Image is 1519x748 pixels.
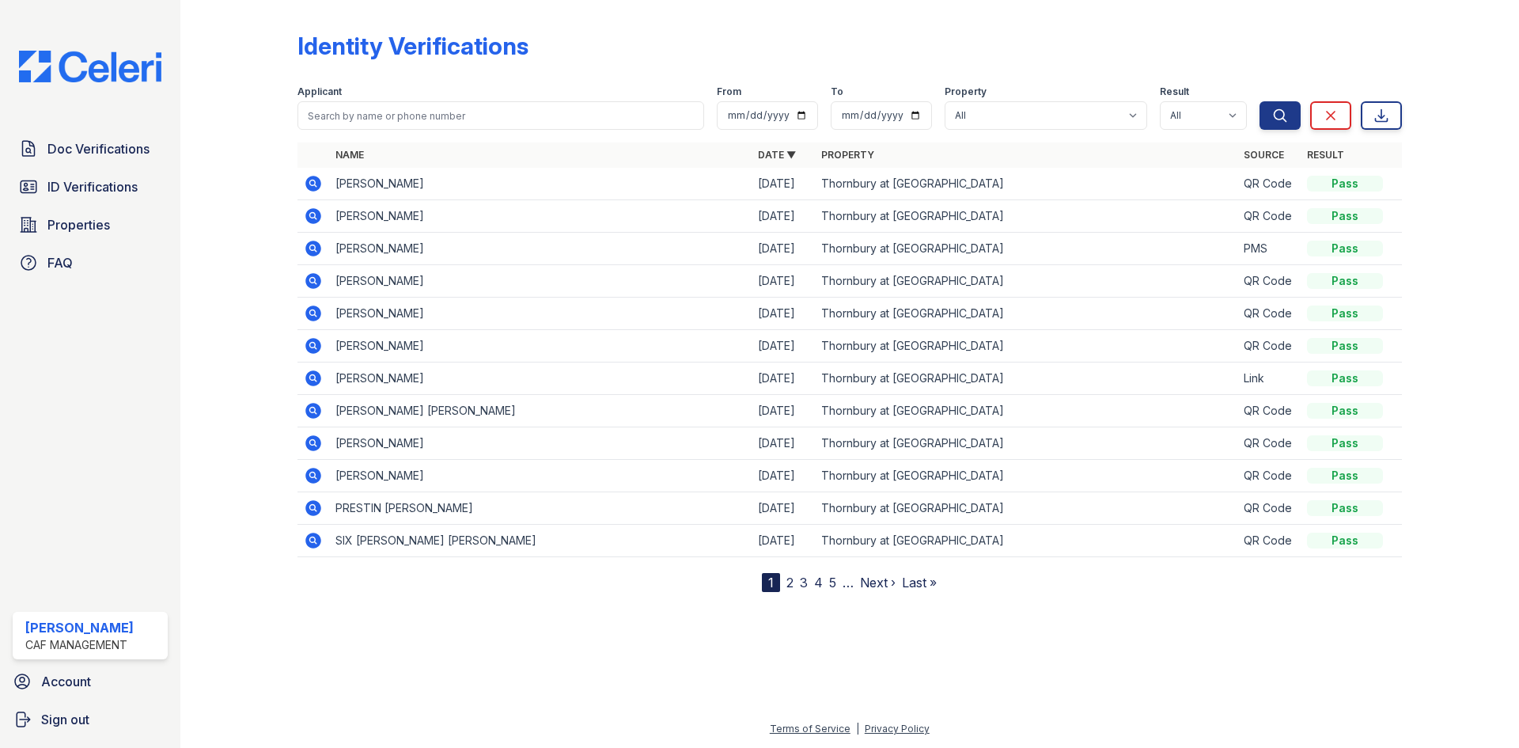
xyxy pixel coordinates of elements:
[13,209,168,241] a: Properties
[1307,241,1383,256] div: Pass
[752,298,815,330] td: [DATE]
[13,171,168,203] a: ID Verifications
[41,672,91,691] span: Account
[752,395,815,427] td: [DATE]
[1307,435,1383,451] div: Pass
[815,265,1237,298] td: Thornbury at [GEOGRAPHIC_DATA]
[329,168,752,200] td: [PERSON_NAME]
[752,363,815,395] td: [DATE]
[843,573,854,592] span: …
[329,427,752,460] td: [PERSON_NAME]
[1237,460,1301,492] td: QR Code
[329,265,752,298] td: [PERSON_NAME]
[329,200,752,233] td: [PERSON_NAME]
[329,363,752,395] td: [PERSON_NAME]
[1237,330,1301,363] td: QR Code
[831,85,843,98] label: To
[329,233,752,265] td: [PERSON_NAME]
[752,200,815,233] td: [DATE]
[829,575,836,590] a: 5
[329,330,752,363] td: [PERSON_NAME]
[1307,176,1383,192] div: Pass
[335,149,364,161] a: Name
[6,666,174,697] a: Account
[1307,306,1383,321] div: Pass
[1237,363,1301,395] td: Link
[1307,500,1383,516] div: Pass
[1307,338,1383,354] div: Pass
[815,395,1237,427] td: Thornbury at [GEOGRAPHIC_DATA]
[814,575,823,590] a: 4
[815,200,1237,233] td: Thornbury at [GEOGRAPHIC_DATA]
[1237,492,1301,525] td: QR Code
[1307,149,1344,161] a: Result
[1237,265,1301,298] td: QR Code
[815,525,1237,557] td: Thornbury at [GEOGRAPHIC_DATA]
[1237,395,1301,427] td: QR Code
[47,177,138,196] span: ID Verifications
[329,395,752,427] td: [PERSON_NAME] [PERSON_NAME]
[13,247,168,279] a: FAQ
[752,233,815,265] td: [DATE]
[717,85,741,98] label: From
[1307,403,1383,419] div: Pass
[815,168,1237,200] td: Thornbury at [GEOGRAPHIC_DATA]
[815,233,1237,265] td: Thornbury at [GEOGRAPHIC_DATA]
[47,253,73,272] span: FAQ
[47,139,150,158] span: Doc Verifications
[902,575,937,590] a: Last »
[1237,298,1301,330] td: QR Code
[1160,85,1189,98] label: Result
[762,573,780,592] div: 1
[1307,273,1383,289] div: Pass
[1237,427,1301,460] td: QR Code
[758,149,796,161] a: Date ▼
[752,265,815,298] td: [DATE]
[752,330,815,363] td: [DATE]
[329,525,752,557] td: SIX [PERSON_NAME] [PERSON_NAME]
[1237,233,1301,265] td: PMS
[1237,168,1301,200] td: QR Code
[800,575,808,590] a: 3
[329,298,752,330] td: [PERSON_NAME]
[815,330,1237,363] td: Thornbury at [GEOGRAPHIC_DATA]
[329,460,752,492] td: [PERSON_NAME]
[25,637,134,653] div: CAF Management
[815,427,1237,460] td: Thornbury at [GEOGRAPHIC_DATA]
[6,51,174,82] img: CE_Logo_Blue-a8612792a0a2168367f1c8372b55b34899dd931a85d93a1a3d3e32e68fde9ad4.png
[860,575,896,590] a: Next ›
[41,710,89,729] span: Sign out
[856,723,859,735] div: |
[945,85,987,98] label: Property
[821,149,874,161] a: Property
[752,168,815,200] td: [DATE]
[297,32,528,60] div: Identity Verifications
[1307,468,1383,484] div: Pass
[815,460,1237,492] td: Thornbury at [GEOGRAPHIC_DATA]
[1237,525,1301,557] td: QR Code
[1307,533,1383,549] div: Pass
[25,618,134,637] div: [PERSON_NAME]
[329,492,752,525] td: PRESTIN [PERSON_NAME]
[1307,208,1383,224] div: Pass
[6,704,174,735] a: Sign out
[1307,370,1383,386] div: Pass
[1237,200,1301,233] td: QR Code
[752,525,815,557] td: [DATE]
[752,427,815,460] td: [DATE]
[752,492,815,525] td: [DATE]
[786,575,794,590] a: 2
[752,460,815,492] td: [DATE]
[297,85,342,98] label: Applicant
[770,723,850,735] a: Terms of Service
[13,133,168,165] a: Doc Verifications
[815,492,1237,525] td: Thornbury at [GEOGRAPHIC_DATA]
[297,101,704,130] input: Search by name or phone number
[815,363,1237,395] td: Thornbury at [GEOGRAPHIC_DATA]
[815,298,1237,330] td: Thornbury at [GEOGRAPHIC_DATA]
[865,723,930,735] a: Privacy Policy
[1244,149,1284,161] a: Source
[47,215,110,234] span: Properties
